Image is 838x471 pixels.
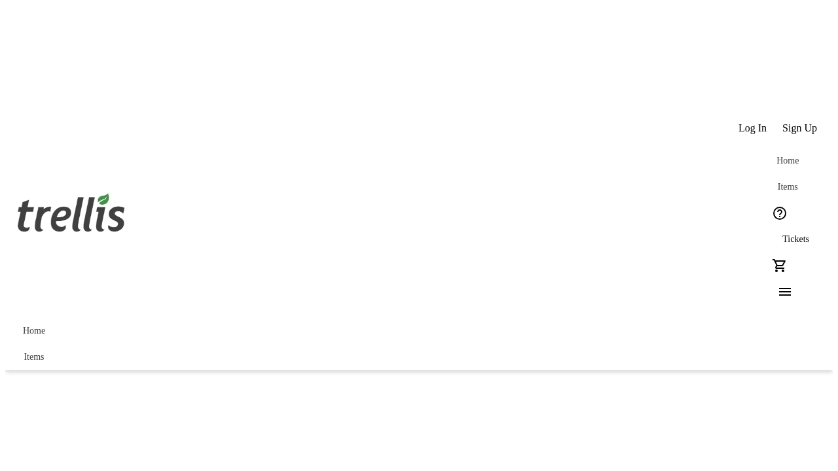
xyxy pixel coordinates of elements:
[767,253,793,279] button: Cart
[767,226,825,253] a: Tickets
[782,122,817,134] span: Sign Up
[13,344,55,370] a: Items
[782,234,809,245] span: Tickets
[778,182,798,192] span: Items
[731,115,774,141] button: Log In
[767,279,793,305] button: Menu
[24,352,44,362] span: Items
[23,326,45,336] span: Home
[776,156,799,166] span: Home
[767,174,809,200] a: Items
[13,318,55,344] a: Home
[738,122,767,134] span: Log In
[13,179,130,245] img: Orient E2E Organization mf6tzBPRVD's Logo
[774,115,825,141] button: Sign Up
[767,200,793,226] button: Help
[767,148,809,174] a: Home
